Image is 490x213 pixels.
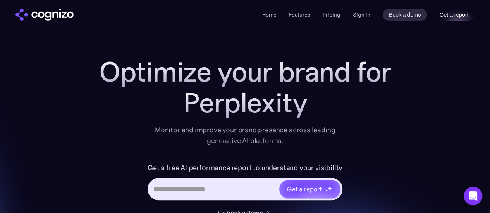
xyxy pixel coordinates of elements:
[327,186,332,191] img: star
[148,162,342,174] label: Get a free AI performance report to understand your visibility
[353,10,370,19] a: Sign in
[90,87,400,118] div: Perplexity
[433,9,475,21] a: Get a report
[287,184,322,194] div: Get a report
[262,11,277,18] a: Home
[464,187,482,205] div: Open Intercom Messenger
[148,162,342,204] form: Hero URL Input Form
[325,186,327,187] img: star
[325,189,328,192] img: star
[15,9,74,21] a: home
[279,179,341,199] a: Get a reportstarstarstar
[323,11,340,18] a: Pricing
[289,11,310,18] a: Features
[90,56,400,87] h1: Optimize your brand for
[15,9,74,21] img: cognizo logo
[150,124,340,146] div: Monitor and improve your brand presence across leading generative AI platforms.
[383,9,427,21] a: Book a demo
